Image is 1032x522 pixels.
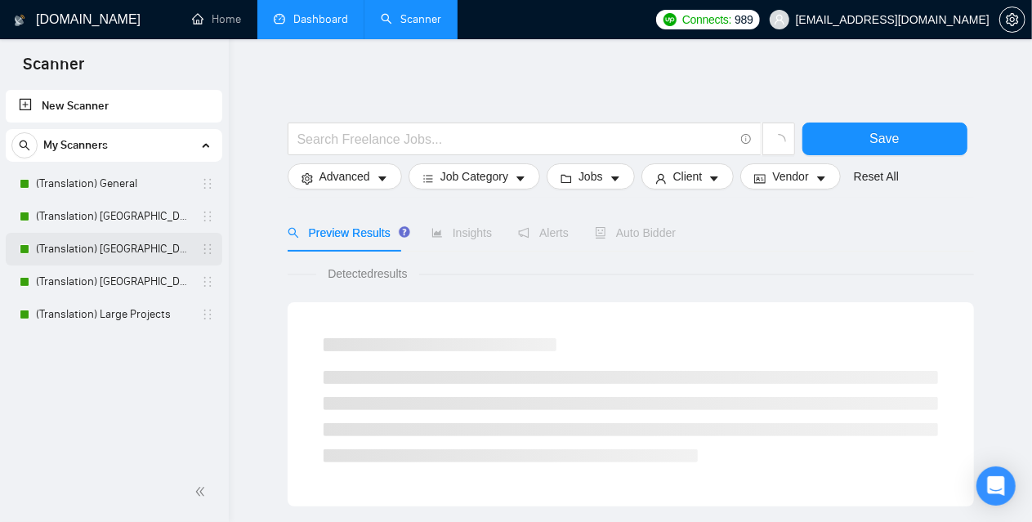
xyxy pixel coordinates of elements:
button: settingAdvancedcaret-down [288,163,402,190]
span: My Scanners [43,129,108,162]
span: Jobs [579,167,603,185]
a: (Translation) [GEOGRAPHIC_DATA] [36,233,191,265]
span: user [655,172,667,185]
span: user [774,14,785,25]
span: folder [561,172,572,185]
span: notification [518,227,529,239]
span: info-circle [741,134,752,145]
a: (Translation) [GEOGRAPHIC_DATA] [36,265,191,298]
span: Scanner [10,52,97,87]
li: New Scanner [6,90,222,123]
span: area-chart [431,227,443,239]
a: (Translation) [GEOGRAPHIC_DATA] [36,200,191,233]
span: holder [201,210,214,223]
div: Open Intercom Messenger [976,466,1016,506]
a: setting [999,13,1025,26]
span: caret-down [708,172,720,185]
a: (Translation) General [36,167,191,200]
span: idcard [754,172,766,185]
span: Alerts [518,226,569,239]
span: 989 [735,11,753,29]
a: homeHome [192,12,241,26]
span: caret-down [815,172,827,185]
button: barsJob Categorycaret-down [409,163,540,190]
button: idcardVendorcaret-down [740,163,840,190]
li: My Scanners [6,129,222,331]
button: Save [802,123,967,155]
span: Job Category [440,167,508,185]
span: search [12,140,37,151]
span: caret-down [377,172,388,185]
span: Preview Results [288,226,405,239]
img: upwork-logo.png [663,13,677,26]
span: holder [201,308,214,321]
a: searchScanner [381,12,441,26]
span: Save [869,128,899,149]
span: loading [771,134,786,149]
button: setting [999,7,1025,33]
a: (Translation) Large Projects [36,298,191,331]
span: Insights [431,226,492,239]
a: dashboardDashboard [274,12,348,26]
span: Vendor [772,167,808,185]
button: search [11,132,38,158]
span: Connects: [682,11,731,29]
a: Reset All [854,167,899,185]
span: Client [673,167,703,185]
div: Tooltip anchor [397,225,412,239]
a: New Scanner [19,90,209,123]
span: bars [422,172,434,185]
input: Search Freelance Jobs... [297,129,734,149]
span: robot [595,227,606,239]
img: logo [14,7,25,33]
span: holder [201,243,214,256]
span: holder [201,275,214,288]
span: caret-down [610,172,621,185]
span: holder [201,177,214,190]
span: setting [1000,13,1025,26]
span: Auto Bidder [595,226,676,239]
span: caret-down [515,172,526,185]
span: search [288,227,299,239]
button: userClientcaret-down [641,163,735,190]
span: Detected results [316,265,418,283]
button: folderJobscaret-down [547,163,635,190]
span: setting [302,172,313,185]
span: Advanced [319,167,370,185]
span: double-left [194,484,211,500]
